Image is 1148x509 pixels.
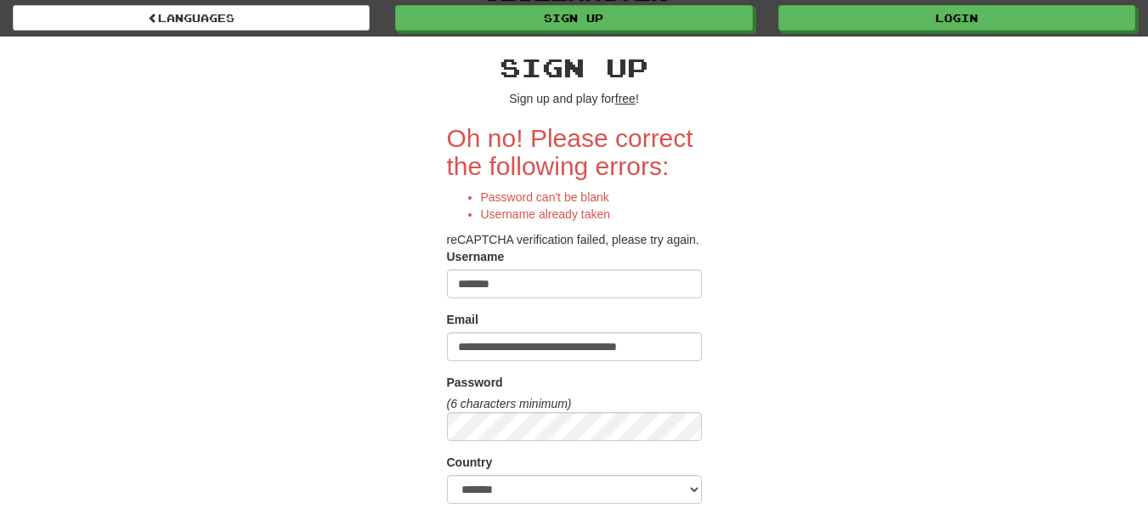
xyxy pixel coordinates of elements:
label: Password [447,374,503,391]
p: Sign up and play for ! [447,90,702,107]
label: Email [447,311,478,328]
h2: Oh no! Please correct the following errors: [447,124,702,180]
a: Login [778,5,1135,31]
li: Password can't be blank [481,189,702,206]
li: Username already taken [481,206,702,223]
h2: Sign up [447,54,702,82]
a: Languages [13,5,370,31]
u: free [615,92,636,105]
a: Sign up [395,5,752,31]
label: Username [447,248,505,265]
em: (6 characters minimum) [447,397,572,410]
label: Country [447,454,493,471]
